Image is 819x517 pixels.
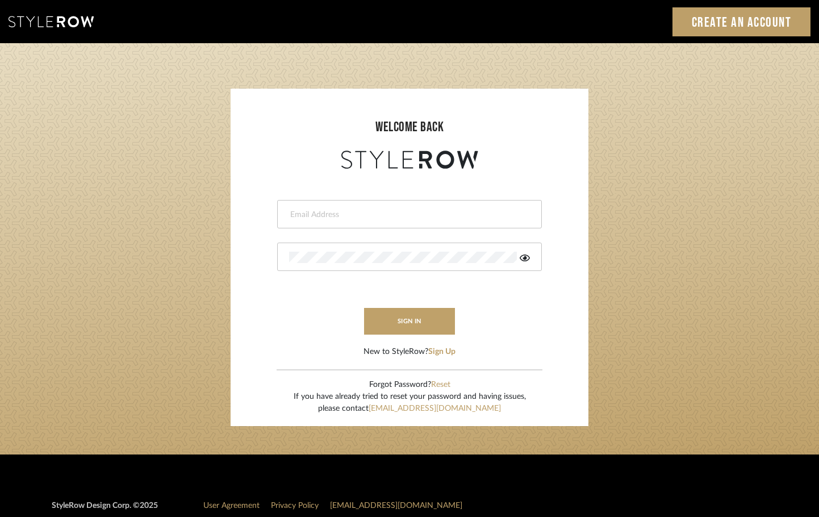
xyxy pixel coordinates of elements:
[271,502,319,510] a: Privacy Policy
[369,405,501,412] a: [EMAIL_ADDRESS][DOMAIN_NAME]
[289,209,527,220] input: Email Address
[363,346,456,358] div: New to StyleRow?
[294,391,526,415] div: If you have already tried to reset your password and having issues, please contact
[294,379,526,391] div: Forgot Password?
[203,502,260,510] a: User Agreement
[428,346,456,358] button: Sign Up
[431,379,450,391] button: Reset
[242,117,577,137] div: welcome back
[364,308,455,335] button: sign in
[330,502,462,510] a: [EMAIL_ADDRESS][DOMAIN_NAME]
[672,7,811,36] a: Create an Account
